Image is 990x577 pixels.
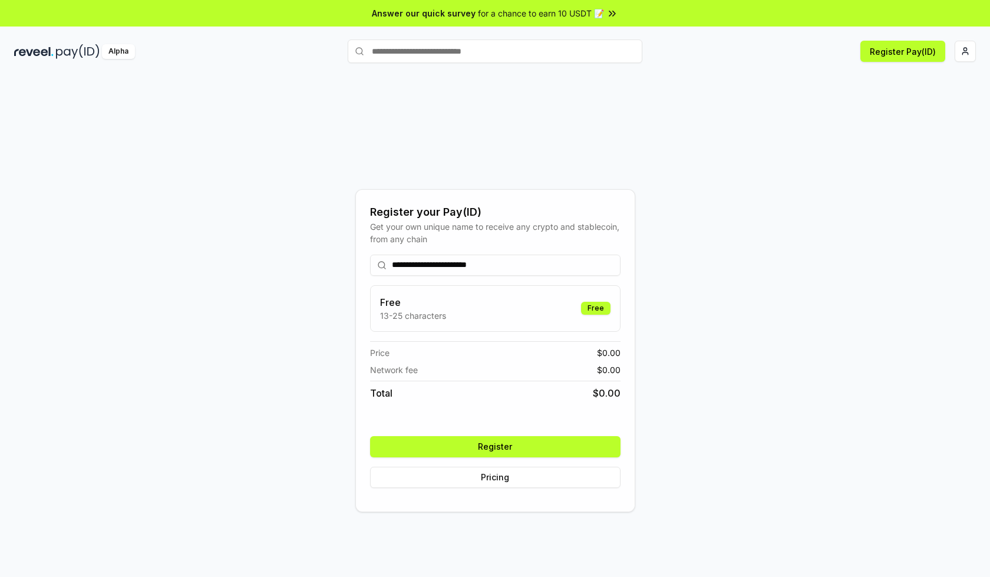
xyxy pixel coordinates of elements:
span: Price [370,347,390,359]
h3: Free [380,295,446,309]
span: Network fee [370,364,418,376]
div: Get your own unique name to receive any crypto and stablecoin, from any chain [370,220,621,245]
button: Register Pay(ID) [860,41,945,62]
button: Pricing [370,467,621,488]
button: Register [370,436,621,457]
span: Answer our quick survey [372,7,476,19]
span: for a chance to earn 10 USDT 📝 [478,7,604,19]
p: 13-25 characters [380,309,446,322]
img: pay_id [56,44,100,59]
div: Alpha [102,44,135,59]
span: $ 0.00 [597,364,621,376]
div: Free [581,302,610,315]
span: $ 0.00 [593,386,621,400]
div: Register your Pay(ID) [370,204,621,220]
span: $ 0.00 [597,347,621,359]
img: reveel_dark [14,44,54,59]
span: Total [370,386,392,400]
